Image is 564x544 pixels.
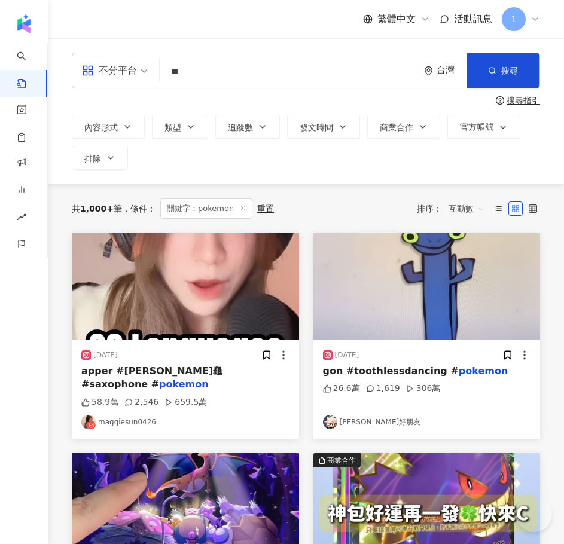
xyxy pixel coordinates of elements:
div: 1,619 [366,383,400,395]
button: 商業合作 [367,115,440,139]
div: 重置 [257,204,274,213]
button: 官方帳號 [447,115,520,139]
img: logo icon [14,14,33,33]
span: appstore [82,65,94,77]
div: 台灣 [437,65,467,75]
button: 內容形式 [72,115,145,139]
span: 官方帳號 [460,122,493,132]
span: 條件 ： [122,204,156,213]
span: 搜尋 [501,66,518,75]
span: 商業合作 [380,123,413,132]
a: KOL Avatarmaggiesun0426 [81,415,289,429]
div: 58.9萬 [81,396,118,408]
div: 搜尋指引 [507,96,540,105]
span: 內容形式 [84,123,118,132]
div: 26.6萬 [323,383,360,395]
span: question-circle [496,96,504,105]
img: post-image [313,233,541,340]
span: 活動訊息 [454,13,492,25]
button: 排除 [72,146,128,170]
a: search [17,43,41,90]
div: 商業合作 [327,454,356,466]
mark: pokemon [159,378,209,390]
span: 1 [511,13,517,26]
div: 排序： [417,199,491,218]
iframe: Help Scout Beacon - Open [516,496,552,532]
span: 類型 [164,123,181,132]
span: gon #toothlessdancing # [323,365,459,377]
button: 類型 [152,115,208,139]
div: 659.5萬 [164,396,207,408]
span: 繁體中文 [377,13,416,26]
a: KOL Avatar[PERSON_NAME]好朋友 [323,415,531,429]
div: [DATE] [93,350,118,360]
button: 追蹤數 [215,115,280,139]
span: rise [17,205,26,232]
div: 2,546 [124,396,158,408]
span: 排除 [84,154,101,163]
button: 發文時間 [287,115,360,139]
img: KOL Avatar [323,415,337,429]
div: 共 筆 [72,204,122,213]
mark: pokemon [459,365,508,377]
div: 不分平台 [82,61,137,80]
span: apper #[PERSON_NAME]龜 #saxophone # [81,365,222,390]
img: KOL Avatar [81,415,96,429]
img: post-image [72,233,299,340]
span: 追蹤數 [228,123,253,132]
span: 互動數 [449,199,484,218]
span: 1,000+ [80,204,114,213]
div: 306萬 [406,383,441,395]
div: [DATE] [335,350,359,360]
span: environment [424,66,433,75]
button: 搜尋 [467,53,539,88]
span: 關鍵字：pokemon [160,198,252,219]
span: 發文時間 [300,123,333,132]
